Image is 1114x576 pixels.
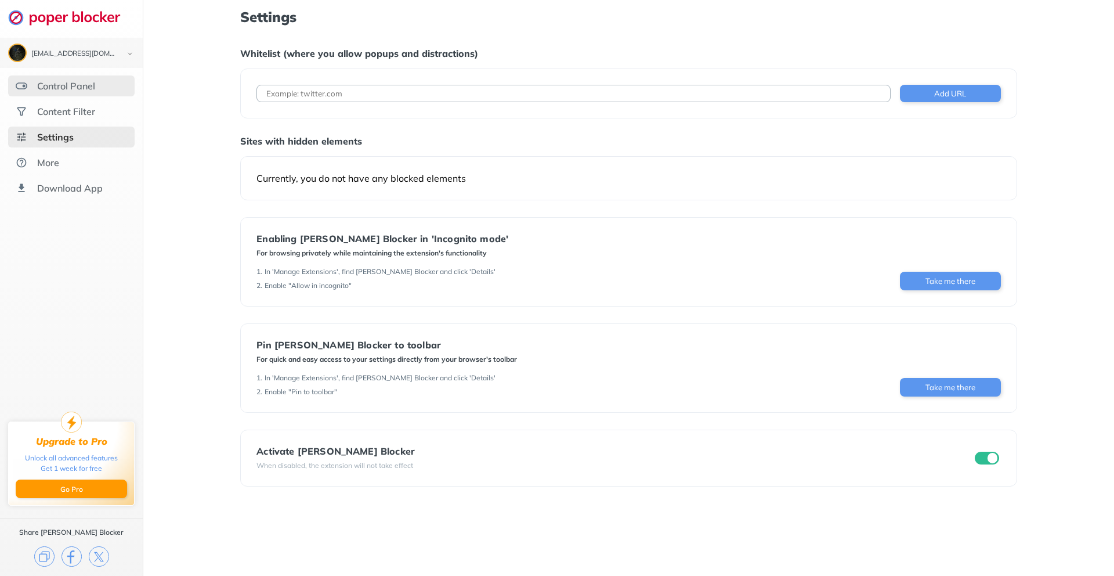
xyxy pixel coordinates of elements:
div: Sites with hidden elements [240,135,1017,147]
img: ACg8ocKrNRyYkr6f0GrDRRxJq4OYIHr7ahZ8nrzl9yUA2nOki-3iJDHR=s96-c [9,45,26,61]
div: Control Panel [37,80,95,92]
img: facebook.svg [62,546,82,567]
h1: Settings [240,9,1017,24]
div: Pin [PERSON_NAME] Blocker to toolbar [256,340,517,350]
div: dariankoczur@gmail.com [31,50,117,58]
img: logo-webpage.svg [8,9,133,26]
img: social.svg [16,106,27,117]
input: Example: twitter.com [256,85,890,102]
div: Enabling [PERSON_NAME] Blocker in 'Incognito mode' [256,233,508,244]
img: about.svg [16,157,27,168]
button: Take me there [900,272,1001,290]
div: Enable "Allow in incognito" [265,281,352,290]
div: Unlock all advanced features [25,453,118,463]
div: 1 . [256,267,262,276]
div: In 'Manage Extensions', find [PERSON_NAME] Blocker and click 'Details' [265,373,495,383]
button: Add URL [900,85,1001,102]
div: Currently, you do not have any blocked elements [256,172,1000,184]
button: Go Pro [16,480,127,498]
div: Upgrade to Pro [36,436,107,447]
div: Enable "Pin to toolbar" [265,387,337,397]
div: For browsing privately while maintaining the extension's functionality [256,249,508,258]
div: 1 . [256,373,262,383]
div: Get 1 week for free [41,463,102,474]
div: 2 . [256,281,262,290]
div: Download App [37,182,103,194]
div: In 'Manage Extensions', find [PERSON_NAME] Blocker and click 'Details' [265,267,495,276]
button: Take me there [900,378,1001,397]
div: Content Filter [37,106,95,117]
img: download-app.svg [16,182,27,194]
div: Activate [PERSON_NAME] Blocker [256,446,415,456]
div: More [37,157,59,168]
img: x.svg [89,546,109,567]
img: settings-selected.svg [16,131,27,143]
div: Settings [37,131,74,143]
img: copy.svg [34,546,55,567]
img: chevron-bottom-black.svg [123,48,137,60]
div: 2 . [256,387,262,397]
div: Whitelist (where you allow popups and distractions) [240,48,1017,59]
img: upgrade-to-pro.svg [61,412,82,433]
div: For quick and easy access to your settings directly from your browser's toolbar [256,355,517,364]
div: When disabled, the extension will not take effect [256,461,415,470]
img: features.svg [16,80,27,92]
div: Share [PERSON_NAME] Blocker [19,528,124,537]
